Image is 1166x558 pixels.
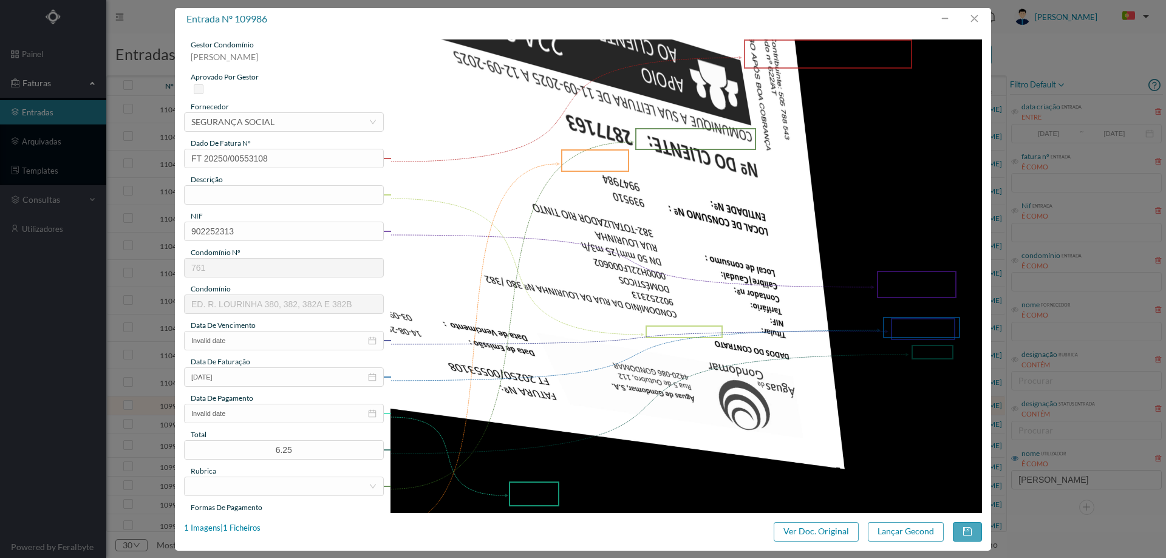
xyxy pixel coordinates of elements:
button: PT [1113,7,1154,26]
span: data de vencimento [191,321,256,330]
div: 1 Imagens | 1 Ficheiros [184,522,261,534]
span: aprovado por gestor [191,72,259,81]
span: data de pagamento [191,393,253,403]
span: fornecedor [191,102,229,111]
span: entrada nº 109986 [186,13,267,24]
span: dado de fatura nº [191,138,251,148]
i: icon: calendar [368,373,377,381]
span: NIF [191,211,203,220]
div: [PERSON_NAME] [184,50,384,72]
span: rubrica [191,466,216,475]
span: condomínio nº [191,248,240,257]
i: icon: down [369,118,377,126]
i: icon: calendar [368,409,377,418]
i: icon: calendar [368,336,377,345]
div: SEGURANÇA SOCIAL [191,113,274,131]
button: Ver Doc. Original [774,522,859,542]
button: Lançar Gecond [868,522,944,542]
i: icon: down [369,483,377,490]
span: Formas de Pagamento [191,503,262,512]
span: total [191,430,206,439]
span: descrição [191,175,223,184]
span: condomínio [191,284,231,293]
span: data de faturação [191,357,250,366]
span: gestor condomínio [191,40,254,49]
